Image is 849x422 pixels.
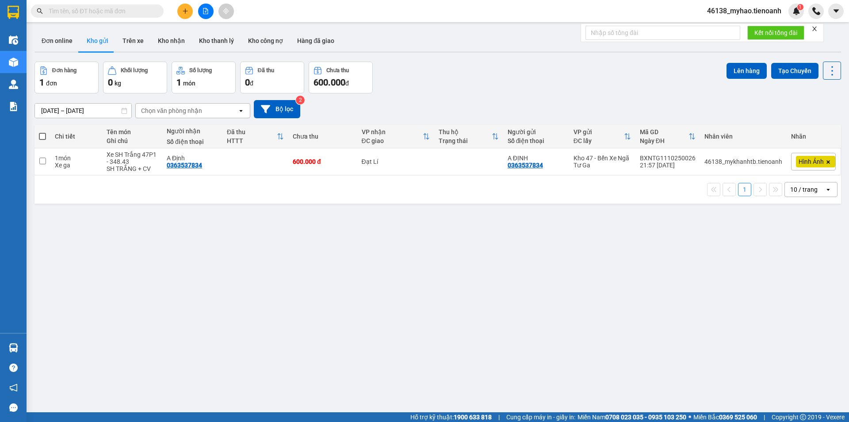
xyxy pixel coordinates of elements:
input: Tìm tên, số ĐT hoặc mã đơn [49,6,153,16]
th: Toggle SortBy [635,125,700,148]
span: Miền Bắc [693,412,757,422]
span: kg [115,80,121,87]
button: Trên xe [115,30,151,51]
span: 1 [176,77,181,88]
div: Kho 47 - Bến Xe Ngã Tư Ga [574,155,631,169]
span: đ [345,80,349,87]
button: Số lượng1món [172,62,236,93]
button: aim [218,4,234,19]
div: Đã thu [258,67,274,74]
span: close [811,26,818,32]
svg: open [237,107,245,114]
th: Toggle SortBy [357,125,435,148]
div: Xe SH Trắng 47P1 - 348.43 [107,151,158,165]
img: phone-icon [812,7,820,15]
div: 1 món [55,155,98,162]
span: món [183,80,195,87]
img: warehouse-icon [9,80,18,89]
div: HTTT [227,137,277,144]
button: Lên hàng [727,63,767,79]
div: Người nhận [167,128,218,135]
span: Hình Ảnh [799,158,824,166]
th: Toggle SortBy [434,125,503,148]
span: 0 [108,77,113,88]
div: Chưa thu [293,133,352,140]
img: warehouse-icon [9,58,18,67]
span: | [764,412,765,422]
button: Đơn hàng1đơn [34,62,99,93]
th: Toggle SortBy [222,125,288,148]
div: Đạt Lí [362,158,430,165]
span: | [498,412,500,422]
span: đơn [46,80,57,87]
button: Đã thu0đ [240,62,304,93]
span: file-add [203,8,209,14]
div: 46138_mykhanhtb.tienoanh [704,158,782,165]
div: Xe ga [55,162,98,169]
span: search [37,8,43,14]
input: Nhập số tổng đài [585,26,740,40]
button: Kho công nợ [241,30,290,51]
div: 0363537834 [508,162,543,169]
button: caret-down [828,4,844,19]
div: Chưa thu [326,67,349,74]
div: ĐC lấy [574,137,624,144]
button: Kho thanh lý [192,30,241,51]
span: đ [250,80,253,87]
strong: 1900 633 818 [454,414,492,421]
div: VP gửi [574,128,624,136]
span: Hỗ trợ kỹ thuật: [410,412,492,422]
div: Số điện thoại [167,138,218,145]
span: 0 [245,77,250,88]
div: Ghi chú [107,137,158,144]
button: Tạo Chuyến [771,63,818,79]
button: Kho gửi [80,30,115,51]
svg: open [825,186,832,193]
div: Nhân viên [704,133,782,140]
div: Đơn hàng [52,67,76,74]
button: Kết nối tổng đài [747,26,804,40]
img: icon-new-feature [792,7,800,15]
span: 1 [799,4,802,10]
div: Ngày ĐH [640,137,688,144]
span: caret-down [832,7,840,15]
span: message [9,403,18,412]
strong: 0708 023 035 - 0935 103 250 [605,414,686,421]
button: Chưa thu600.000đ [309,62,373,93]
span: ⚪️ [688,415,691,419]
span: notification [9,383,18,392]
strong: 0369 525 060 [719,414,757,421]
button: Đơn online [34,30,80,51]
button: plus [177,4,193,19]
div: Số lượng [189,67,212,74]
span: copyright [800,414,806,420]
th: Toggle SortBy [569,125,635,148]
div: SH TRẮNG + CV [107,165,158,172]
div: 10 / trang [790,185,818,194]
img: logo-vxr [8,6,19,19]
div: Số điện thoại [508,137,565,144]
span: 46138_myhao.tienoanh [700,5,788,16]
input: Select a date range. [35,104,131,118]
div: Chọn văn phòng nhận [141,106,202,115]
span: plus [182,8,188,14]
span: aim [223,8,229,14]
div: Thu hộ [439,128,491,136]
button: Khối lượng0kg [103,62,167,93]
div: Đã thu [227,128,277,136]
div: Tên món [107,128,158,136]
div: 600.000 đ [293,158,352,165]
div: Khối lượng [121,67,148,74]
span: question-circle [9,364,18,372]
div: VP nhận [362,128,423,136]
div: Nhãn [791,133,836,140]
div: A ĐỊNH [508,155,565,162]
div: 0363537834 [167,162,202,169]
sup: 1 [797,4,803,10]
span: 600.000 [314,77,345,88]
button: file-add [198,4,214,19]
button: Bộ lọc [254,100,300,118]
span: Kết nối tổng đài [754,28,797,38]
div: 21:57 [DATE] [640,162,696,169]
span: Cung cấp máy in - giấy in: [506,412,575,422]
